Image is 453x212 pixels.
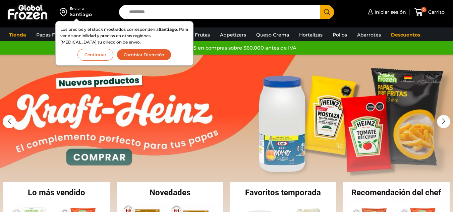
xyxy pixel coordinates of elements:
[427,9,445,15] span: Carrito
[230,189,337,197] h2: Favoritos temporada
[6,28,30,41] a: Tienda
[3,115,16,128] div: Previous slide
[70,11,92,18] div: Santiago
[329,28,350,41] a: Pollos
[296,28,326,41] a: Hortalizas
[437,115,450,128] div: Next slide
[117,49,172,61] button: Cambiar Dirección
[33,28,69,41] a: Papas Fritas
[60,26,188,46] p: Los precios y el stock mostrados corresponden a . Para ver disponibilidad y precios en otras regi...
[159,27,177,32] strong: Santiago
[3,189,110,197] h2: Lo más vendido
[354,28,384,41] a: Abarrotes
[421,7,427,12] span: 0
[320,5,334,19] button: Search button
[217,28,249,41] a: Appetizers
[343,189,450,197] h2: Recomendación del chef
[373,9,406,15] span: Iniciar sesión
[117,189,223,197] h2: Novedades
[413,4,446,20] a: 0 Carrito
[77,49,113,61] button: Continuar
[70,6,92,11] div: Enviar a
[366,5,406,19] a: Iniciar sesión
[60,6,70,18] img: address-field-icon.svg
[388,28,423,41] a: Descuentos
[253,28,292,41] a: Queso Crema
